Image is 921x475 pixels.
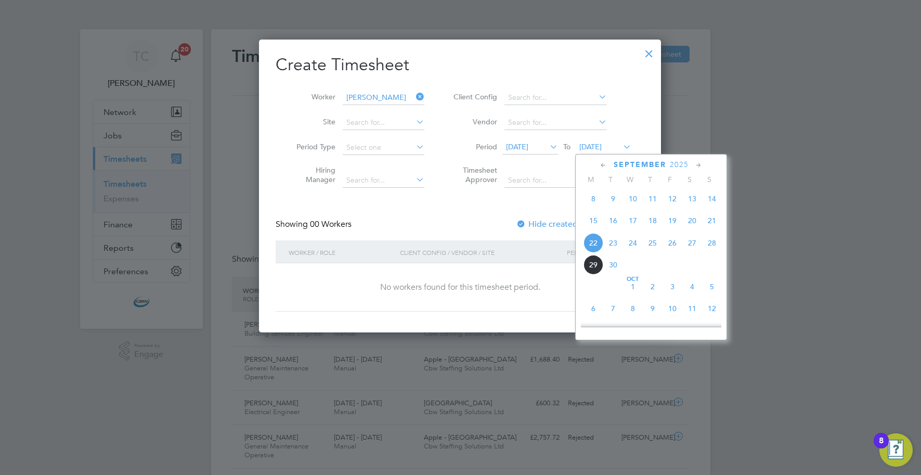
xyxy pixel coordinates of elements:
[603,320,623,340] span: 14
[682,189,702,209] span: 13
[583,233,603,253] span: 22
[343,173,424,188] input: Search for...
[879,441,884,454] div: 8
[623,320,643,340] span: 15
[643,299,663,318] span: 9
[276,54,644,76] h2: Create Timesheet
[603,233,623,253] span: 23
[276,219,354,230] div: Showing
[680,175,699,184] span: S
[623,277,643,282] span: Oct
[560,140,574,153] span: To
[579,142,602,151] span: [DATE]
[643,277,663,297] span: 2
[289,117,335,126] label: Site
[643,233,663,253] span: 25
[702,277,722,297] span: 5
[450,92,497,101] label: Client Config
[583,299,603,318] span: 6
[702,189,722,209] span: 14
[583,189,603,209] span: 8
[663,320,682,340] span: 17
[663,277,682,297] span: 3
[663,211,682,230] span: 19
[614,160,666,169] span: September
[623,277,643,297] span: 1
[601,175,620,184] span: T
[663,233,682,253] span: 26
[643,189,663,209] span: 11
[623,299,643,318] span: 8
[643,211,663,230] span: 18
[603,189,623,209] span: 9
[286,282,634,293] div: No workers found for this timesheet period.
[682,233,702,253] span: 27
[450,117,497,126] label: Vendor
[583,320,603,340] span: 13
[450,142,497,151] label: Period
[343,115,424,130] input: Search for...
[702,320,722,340] span: 19
[682,211,702,230] span: 20
[660,175,680,184] span: F
[289,165,335,184] label: Hiring Manager
[289,92,335,101] label: Worker
[620,175,640,184] span: W
[670,160,689,169] span: 2025
[286,240,397,264] div: Worker / Role
[583,255,603,275] span: 29
[682,277,702,297] span: 4
[397,240,564,264] div: Client Config / Vendor / Site
[504,91,607,105] input: Search for...
[640,175,660,184] span: T
[343,140,424,155] input: Select one
[603,211,623,230] span: 16
[682,320,702,340] span: 18
[643,320,663,340] span: 16
[663,299,682,318] span: 10
[343,91,424,105] input: Search for...
[702,211,722,230] span: 21
[702,299,722,318] span: 12
[310,219,352,229] span: 00 Workers
[682,299,702,318] span: 11
[516,219,621,229] label: Hide created timesheets
[564,240,634,264] div: Period
[603,255,623,275] span: 30
[504,115,607,130] input: Search for...
[583,211,603,230] span: 15
[289,142,335,151] label: Period Type
[663,189,682,209] span: 12
[879,433,913,467] button: Open Resource Center, 8 new notifications
[506,142,528,151] span: [DATE]
[699,175,719,184] span: S
[603,299,623,318] span: 7
[623,189,643,209] span: 10
[623,211,643,230] span: 17
[504,173,607,188] input: Search for...
[702,233,722,253] span: 28
[623,233,643,253] span: 24
[450,165,497,184] label: Timesheet Approver
[581,175,601,184] span: M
